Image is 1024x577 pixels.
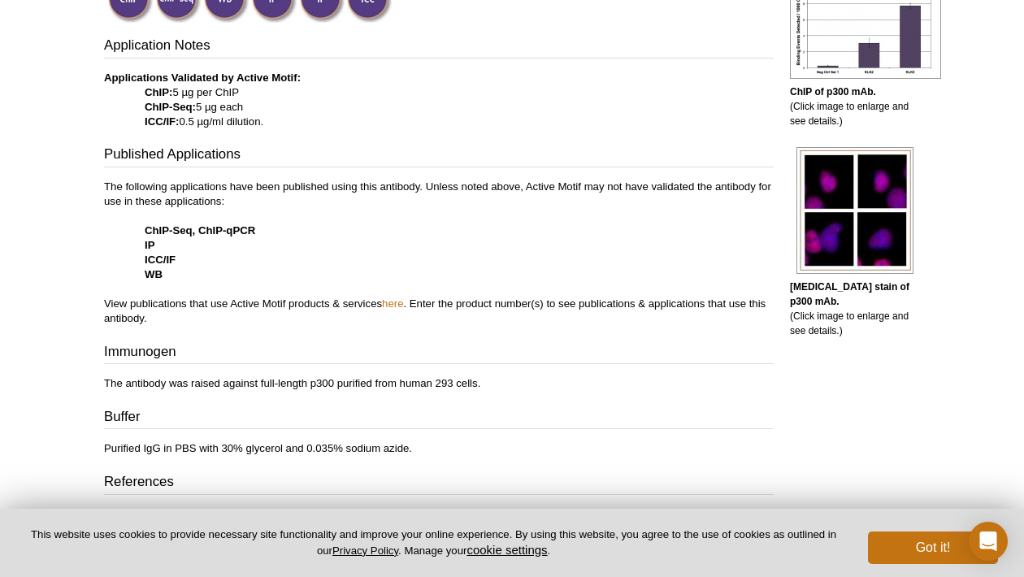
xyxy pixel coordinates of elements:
[145,224,255,236] strong: ChIP-Seq, ChIP-qPCR
[104,71,774,129] p: 5 µg per ChIP 5 µg each 0.5 µg/ml dilution.
[868,531,998,564] button: Got it!
[104,180,774,326] p: The following applications have been published using this antibody. Unless noted above, Active Mo...
[796,147,913,274] img: p300 antibody (mAb) tested by immunofluorescence.
[382,297,403,310] a: here
[790,85,920,128] p: (Click image to enlarge and see details.)
[26,527,841,558] p: This website uses cookies to provide necessary site functionality and improve your online experie...
[466,543,547,557] button: cookie settings
[145,254,176,266] strong: ICC/IF
[969,522,1008,561] div: Open Intercom Messenger
[145,86,172,98] strong: ChIP:
[790,86,876,98] b: ChIP of p300 mAb.
[104,72,301,84] b: Applications Validated by Active Motif:
[104,342,774,365] h3: Immunogen
[145,101,196,113] strong: ChIP-Seq:
[145,239,154,251] strong: IP
[145,115,180,128] strong: ICC/IF:
[332,544,398,557] a: Privacy Policy
[104,36,774,59] h3: Application Notes
[145,268,163,280] strong: WB
[104,472,774,495] h3: References
[104,376,774,391] p: The antibody was raised against full-length p300 purified from human 293 cells.
[104,407,774,430] h3: Buffer
[104,145,774,167] h3: Published Applications
[104,441,774,456] p: Purified IgG in PBS with 30% glycerol and 0.035% sodium azide.
[790,280,920,338] p: (Click image to enlarge and see details.)
[790,281,909,307] b: [MEDICAL_DATA] stain of p300 mAb.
